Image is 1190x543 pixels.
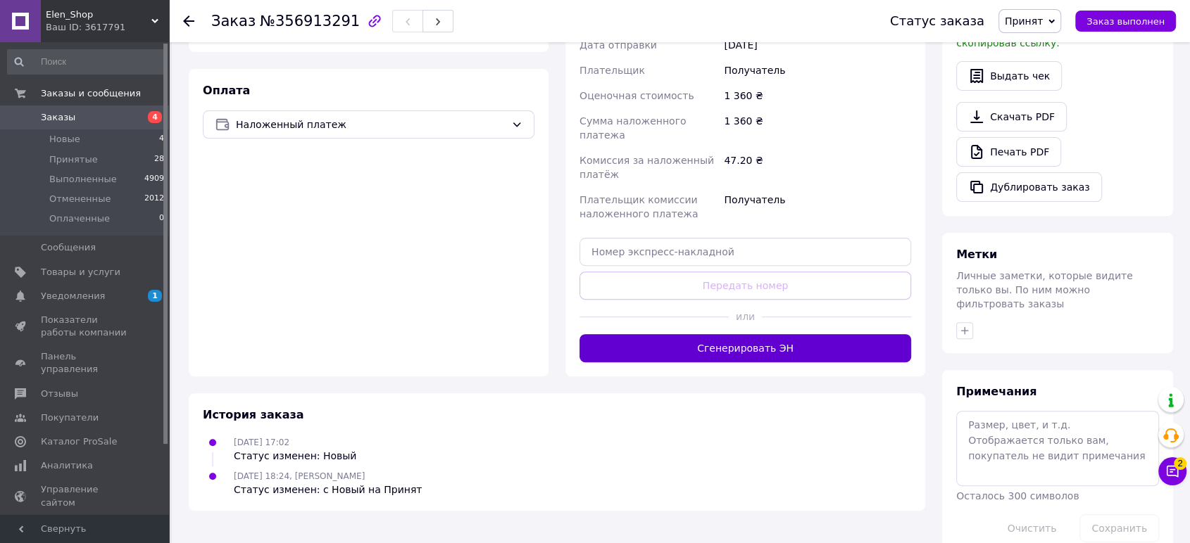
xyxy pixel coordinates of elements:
[956,270,1133,309] span: Личные заметки, которые видите только вы. По ним можно фильтровать заказы
[41,388,78,400] span: Отзывы
[234,483,422,497] div: Статус изменен: с Новый на Принят
[721,187,914,226] div: Получатель
[580,238,911,266] input: Номер экспресс-накладной
[41,290,105,302] span: Уведомления
[1075,11,1176,32] button: Заказ выполнен
[1086,16,1165,27] span: Заказ выполнен
[721,83,914,108] div: 1 360 ₴
[956,490,1079,502] span: Осталось 300 символов
[148,111,162,123] span: 4
[260,13,360,30] span: №356913291
[234,437,289,447] span: [DATE] 17:02
[159,133,164,146] span: 4
[41,350,130,376] span: Панель управления
[211,13,256,30] span: Заказ
[956,137,1061,167] a: Печать PDF
[49,133,80,146] span: Новые
[721,58,914,83] div: Получатель
[580,90,694,101] span: Оценочная стоимость
[41,87,141,100] span: Заказы и сообщения
[236,117,506,132] span: Наложенный платеж
[1174,456,1186,469] span: 2
[41,459,93,472] span: Аналитика
[41,435,117,448] span: Каталог ProSale
[159,212,164,225] span: 0
[580,155,714,180] span: Комиссия за наложенный платёж
[956,248,997,261] span: Метки
[721,148,914,187] div: 47.20 ₴
[956,9,1148,49] span: У вас есть 30 дней, чтобы отправить запрос на отзыв покупателю, скопировав ссылку.
[580,115,686,141] span: Сумма наложенного платежа
[183,14,194,28] div: Вернуться назад
[956,61,1062,91] button: Выдать чек
[580,194,698,219] span: Плательщик комиссии наложенного платежа
[721,32,914,58] div: [DATE]
[49,193,111,205] span: Отмененные
[49,173,117,186] span: Выполненные
[49,212,110,225] span: Оплаченные
[721,108,914,148] div: 1 360 ₴
[41,241,96,254] span: Сообщения
[890,14,984,28] div: Статус заказа
[46,21,169,34] div: Ваш ID: 3617791
[203,84,250,97] span: Оплата
[580,65,645,76] span: Плательщик
[234,471,365,481] span: [DATE] 18:24, [PERSON_NAME]
[154,153,164,166] span: 28
[580,334,911,362] button: Сгенерировать ЭН
[956,385,1036,398] span: Примечания
[49,153,98,166] span: Принятые
[729,309,762,324] span: или
[41,111,75,124] span: Заказы
[41,411,99,424] span: Покупатели
[41,314,130,339] span: Показатели работы компании
[1005,15,1043,27] span: Принят
[41,483,130,509] span: Управление сайтом
[580,39,657,51] span: Дата отправки
[144,193,164,205] span: 2012
[41,266,120,279] span: Товары и услуги
[1158,457,1186,485] button: Чат с покупателем2
[148,290,162,302] span: 1
[956,102,1067,132] a: Скачать PDF
[956,172,1102,202] button: Дублировать заказ
[144,173,164,186] span: 4909
[46,8,151,21] span: Elen_Shop
[7,49,165,75] input: Поиск
[203,408,304,421] span: История заказа
[234,449,356,463] div: Статус изменен: Новый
